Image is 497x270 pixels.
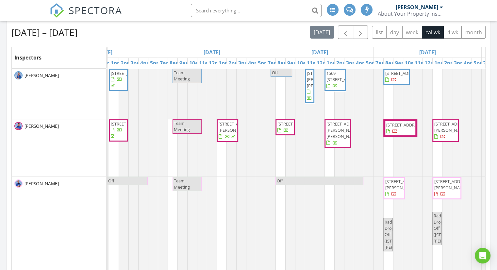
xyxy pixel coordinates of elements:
[354,58,369,68] a: 4pm
[396,4,438,10] div: [PERSON_NAME]
[325,58,340,68] a: 1pm
[385,178,422,191] span: [STREET_ADDRESS][PERSON_NAME]
[119,58,134,68] a: 2pm
[434,213,472,244] span: Radon Drop Off ([STREET_ADDRESS][PERSON_NAME])
[402,26,422,39] button: week
[129,58,143,68] a: 3pm
[276,58,290,68] a: 8am
[326,70,363,82] span: 1569 [STREET_ADDRESS]
[393,58,408,68] a: 9am
[315,58,333,68] a: 12pm
[433,58,447,68] a: 1pm
[207,58,225,68] a: 12pm
[434,178,471,191] span: [STREET_ADDRESS][PERSON_NAME]
[344,58,359,68] a: 3pm
[11,26,77,39] h2: [DATE] – [DATE]
[386,122,423,128] span: [STREET_ADDRESS]
[227,58,241,68] a: 2pm
[403,58,421,68] a: 10am
[385,70,422,76] span: [STREET_ADDRESS]
[23,123,60,129] span: [PERSON_NAME]
[111,121,147,127] span: [STREET_ADDRESS]
[50,3,64,18] img: The Best Home Inspection Software - Spectora
[326,121,363,139] span: [STREET_ADDRESS][PERSON_NAME][PERSON_NAME]
[310,26,334,39] button: [DATE]
[413,58,431,68] a: 11am
[423,58,440,68] a: 12pm
[386,26,403,39] button: day
[472,58,487,68] a: 5pm
[99,58,117,68] a: 12pm
[237,58,251,68] a: 3pm
[168,58,183,68] a: 8am
[385,219,422,250] span: Radon Drop Off ([STREET_ADDRESS][PERSON_NAME])
[14,54,41,61] span: Inspectors
[158,58,173,68] a: 7am
[108,178,114,184] span: Off
[307,70,343,89] span: [STREET_ADDRESS][PERSON_NAME][PERSON_NAME]
[384,58,398,68] a: 8am
[246,58,261,68] a: 4pm
[23,180,60,187] span: [PERSON_NAME]
[335,58,349,68] a: 2pm
[111,70,147,76] span: [STREET_ADDRESS]
[50,9,122,23] a: SPECTORA
[191,4,322,17] input: Search everything...
[434,121,471,133] span: [STREET_ADDRESS][PERSON_NAME]
[338,25,353,39] button: Previous
[372,26,387,39] button: list
[14,122,23,130] img: jake_blue.png
[452,58,467,68] a: 3pm
[148,58,163,68] a: 5pm
[277,121,314,127] span: [STREET_ADDRESS]
[462,58,477,68] a: 4pm
[139,58,153,68] a: 4pm
[109,58,124,68] a: 1pm
[272,70,278,76] span: Off
[286,58,300,68] a: 9am
[188,58,205,68] a: 10am
[475,248,490,263] div: Open Intercom Messenger
[353,25,368,39] button: Next
[461,26,486,39] button: month
[443,26,462,39] button: 4 wk
[295,58,313,68] a: 10am
[174,178,190,190] span: Team Meeting
[219,121,255,133] span: [STREET_ADDRESS][PERSON_NAME]
[277,178,283,184] span: Off
[364,58,379,68] a: 5pm
[202,47,222,58] a: Go to August 27, 2025
[69,3,122,17] span: SPECTORA
[256,58,271,68] a: 5pm
[197,58,215,68] a: 11am
[422,26,444,39] button: cal wk
[266,58,281,68] a: 7am
[378,10,443,17] div: About Your Property Inspection, Inc.
[217,58,232,68] a: 1pm
[305,58,323,68] a: 11am
[442,58,457,68] a: 2pm
[178,58,192,68] a: 9am
[374,58,389,68] a: 7am
[174,70,190,82] span: Team Meeting
[482,58,496,68] a: 7am
[418,47,438,58] a: Go to August 29, 2025
[23,72,60,79] span: [PERSON_NAME]
[174,120,190,132] span: Team Meeting
[310,47,330,58] a: Go to August 28, 2025
[14,71,23,79] img: dave_blue_1_.png
[14,179,23,188] img: jim_blue_1.png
